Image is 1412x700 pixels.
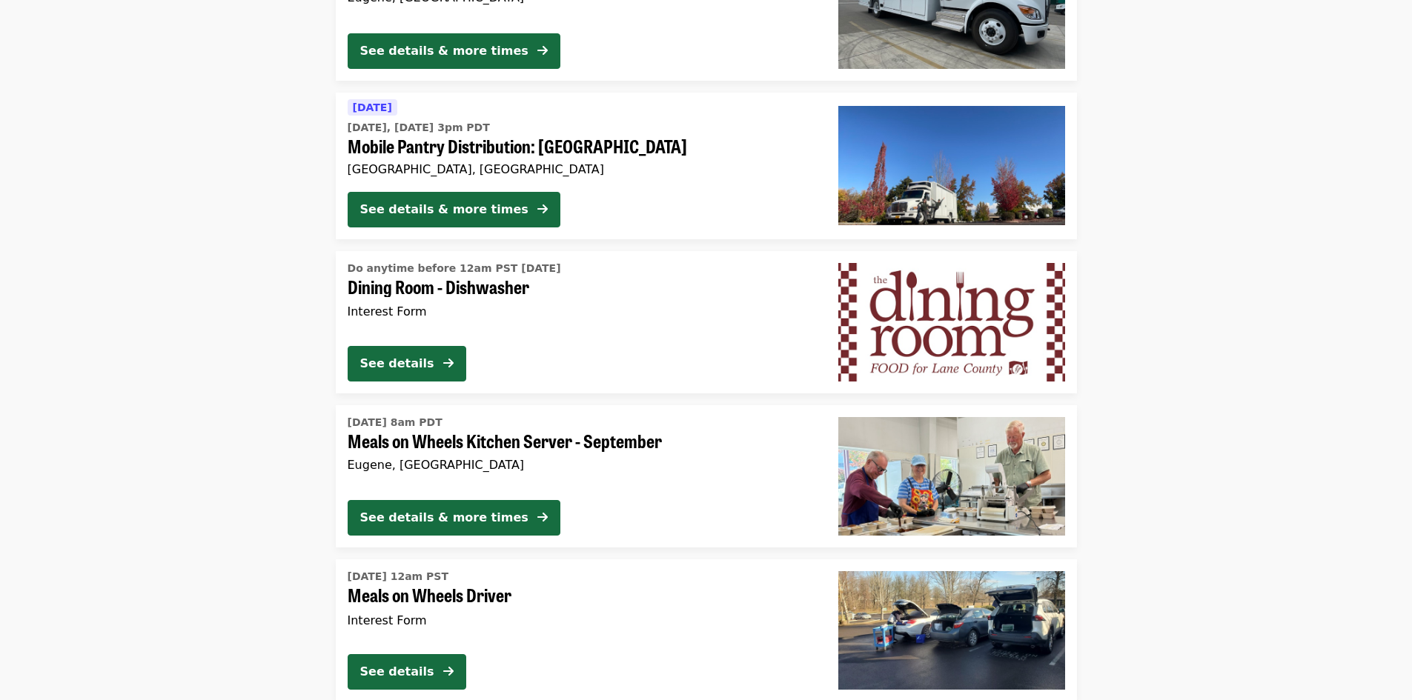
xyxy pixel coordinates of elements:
i: arrow-right icon [537,510,548,524]
i: arrow-right icon [537,202,548,216]
button: See details & more times [348,192,560,227]
button: See details & more times [348,33,560,69]
div: See details [360,355,434,373]
img: Mobile Pantry Distribution: Springfield organized by FOOD For Lane County [838,106,1065,224]
img: Meals on Wheels Kitchen Server - September organized by FOOD For Lane County [838,417,1065,536]
time: [DATE] 12am PST [348,569,448,584]
a: See details for "Meals on Wheels Kitchen Server - September" [336,405,1077,547]
div: See details [360,663,434,681]
span: Mobile Pantry Distribution: [GEOGRAPHIC_DATA] [348,136,815,157]
span: Dining Room - Dishwasher [348,276,815,298]
div: Eugene, [GEOGRAPHIC_DATA] [348,458,815,472]
time: [DATE], [DATE] 3pm PDT [348,120,490,136]
span: Meals on Wheels Kitchen Server - September [348,430,815,452]
a: See details for "Dining Room - Dishwasher" [336,251,1077,393]
button: See details [348,654,466,690]
span: [DATE] [353,101,392,113]
button: See details & more times [348,500,560,536]
time: [DATE] 8am PDT [348,415,443,430]
i: arrow-right icon [537,44,548,58]
img: Dining Room - Dishwasher organized by FOOD For Lane County [838,263,1065,381]
span: Do anytime before 12am PST [DATE] [348,262,561,274]
button: See details [348,346,466,381]
i: arrow-right icon [443,356,454,370]
span: Interest Form [348,613,427,627]
div: [GEOGRAPHIC_DATA], [GEOGRAPHIC_DATA] [348,162,815,176]
div: See details & more times [360,509,528,527]
i: arrow-right icon [443,664,454,679]
div: See details & more times [360,42,528,60]
a: See details for "Mobile Pantry Distribution: Springfield" [336,93,1077,239]
div: See details & more times [360,201,528,219]
span: Interest Form [348,304,427,319]
img: Meals on Wheels Driver organized by FOOD For Lane County [838,571,1065,690]
span: Meals on Wheels Driver [348,584,815,606]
